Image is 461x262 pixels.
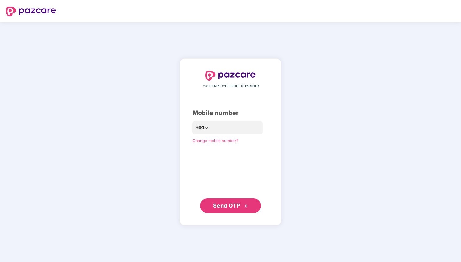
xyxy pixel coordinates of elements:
div: Mobile number [192,108,269,118]
span: double-right [244,204,248,208]
span: +91 [195,124,205,131]
img: logo [6,7,56,16]
button: Send OTPdouble-right [200,198,261,213]
span: down [205,126,208,130]
span: Send OTP [213,202,240,209]
img: logo [205,71,256,81]
a: Change mobile number? [192,138,238,143]
span: YOUR EMPLOYEE BENEFITS PARTNER [203,84,259,89]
